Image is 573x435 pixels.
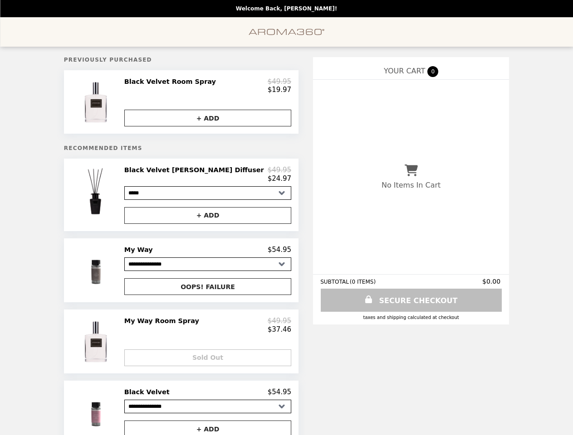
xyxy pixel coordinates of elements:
[124,400,291,413] select: Select a product variant
[124,77,220,86] h2: Black Velvet Room Spray
[236,5,337,12] p: Welcome Back, [PERSON_NAME]!
[268,166,292,174] p: $49.95
[124,257,291,271] select: Select a product variant
[268,174,292,183] p: $24.97
[124,317,203,325] h2: My Way Room Spray
[382,181,441,189] p: No Items In Cart
[124,207,291,224] button: + ADD
[64,57,299,63] h5: Previously Purchased
[268,86,292,94] p: $19.97
[249,23,325,41] img: Brand Logo
[124,278,291,295] button: OOPS! FAILURE
[482,278,502,285] span: $0.00
[70,166,123,217] img: Black Velvet Reed Diffuser
[124,166,268,174] h2: Black Velvet [PERSON_NAME] Diffuser
[320,315,502,320] div: Taxes and Shipping calculated at checkout
[71,246,122,295] img: My Way
[268,325,292,333] p: $37.46
[124,246,157,254] h2: My Way
[124,388,173,396] h2: Black Velvet
[71,77,122,126] img: Black Velvet Room Spray
[268,246,292,254] p: $54.95
[384,67,425,75] span: YOUR CART
[268,77,292,86] p: $49.95
[124,110,291,126] button: + ADD
[268,317,292,325] p: $49.95
[350,279,376,285] span: ( 0 ITEMS )
[71,317,122,366] img: My Way Room Spray
[268,388,292,396] p: $54.95
[427,66,438,77] span: 0
[320,279,350,285] span: SUBTOTAL
[64,145,299,151] h5: Recommended Items
[124,186,291,200] select: Select a product variant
